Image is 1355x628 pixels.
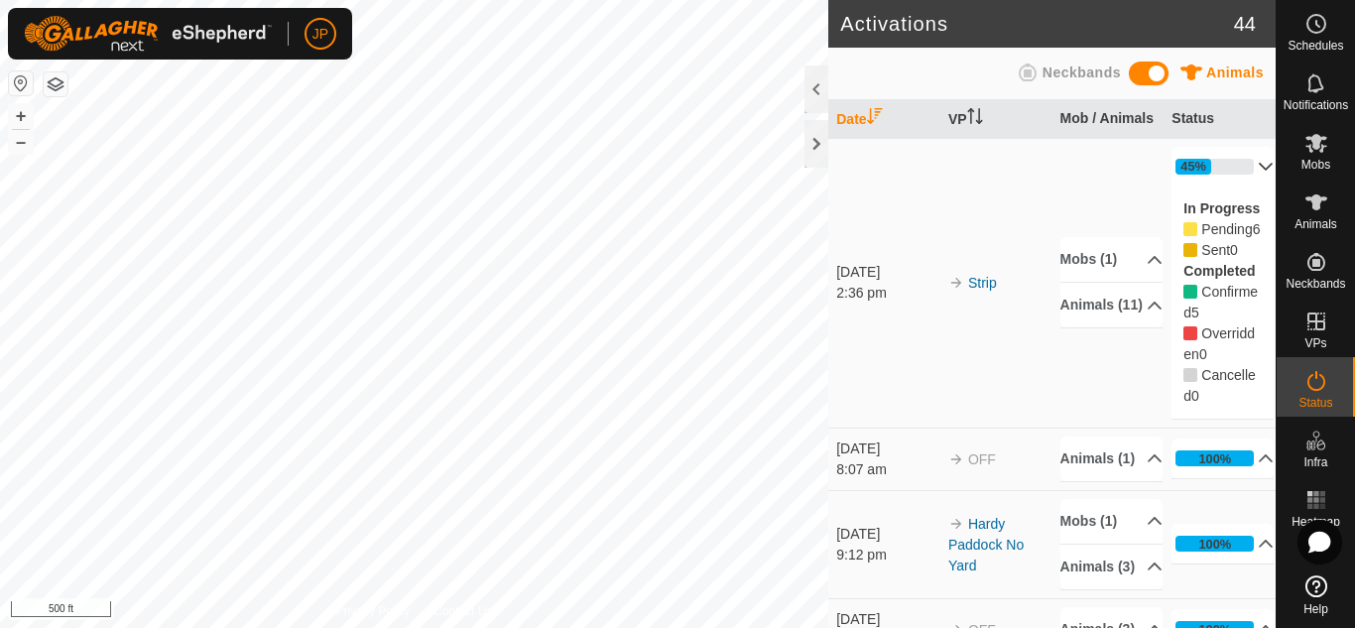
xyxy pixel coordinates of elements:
[1060,499,1163,544] p-accordion-header: Mobs (1)
[1253,221,1261,237] span: Pending
[1292,516,1340,528] span: Heatmap
[1206,64,1264,80] span: Animals
[836,545,938,565] div: 9:12 pm
[836,524,938,545] div: [DATE]
[948,451,964,467] img: arrow
[9,130,33,154] button: –
[836,283,938,304] div: 2:36 pm
[1303,603,1328,615] span: Help
[1183,326,1197,340] i: 0 Overridden
[1191,305,1199,320] span: Confirmed
[1164,100,1276,139] th: Status
[1201,221,1252,237] span: Pending
[1288,40,1343,52] span: Schedules
[1301,159,1330,171] span: Mobs
[336,602,411,620] a: Privacy Policy
[44,72,67,96] button: Map Layers
[1230,242,1238,258] span: Sent
[836,459,938,480] div: 8:07 am
[1060,237,1163,282] p-accordion-header: Mobs (1)
[1060,283,1163,327] p-accordion-header: Animals (11)
[948,275,964,291] img: arrow
[948,516,964,532] img: arrow
[1201,242,1230,258] span: Pending
[1183,243,1197,257] i: 0 Sent
[1171,524,1274,564] p-accordion-header: 100%
[967,111,983,127] p-sorticon: Activate to sort
[1277,567,1355,623] a: Help
[1060,437,1163,481] p-accordion-header: Animals (1)
[1183,285,1197,299] i: 5 Confirmed 76793, 76798, 77770, 51242, 77771,
[840,12,1234,36] h2: Activations
[1303,456,1327,468] span: Infra
[1183,284,1258,320] span: Confirmed
[1180,157,1206,176] div: 45%
[1060,545,1163,589] p-accordion-header: Animals (3)
[968,275,997,291] a: Strip
[1043,64,1121,80] span: Neckbands
[836,439,938,459] div: [DATE]
[828,100,940,139] th: Date
[836,262,938,283] div: [DATE]
[1294,218,1337,230] span: Animals
[1171,439,1274,478] p-accordion-header: 100%
[312,24,328,45] span: JP
[948,516,1024,573] a: Hardy Paddock No Yard
[1199,346,1207,362] span: Overridden
[940,100,1052,139] th: VP
[1052,100,1165,139] th: Mob / Animals
[1175,536,1254,552] div: 100%
[867,111,883,127] p-sorticon: Activate to sort
[9,71,33,95] button: Reset Map
[1171,147,1274,187] p-accordion-header: 45%
[1175,159,1254,175] div: 45%
[24,16,272,52] img: Gallagher Logo
[1183,263,1255,279] label: Completed
[1183,222,1197,236] i: 6 Pending 76800, 76799, 76795, 76797, 76796, 76794,
[1183,368,1197,382] i: 0 Cancelled
[1198,535,1231,554] div: 100%
[1304,337,1326,349] span: VPs
[1183,200,1260,216] label: In Progress
[1183,367,1255,404] span: Cancelled
[1198,449,1231,468] div: 100%
[1234,9,1256,39] span: 44
[1183,325,1255,362] span: Overridden
[1175,450,1254,466] div: 100%
[1286,278,1345,290] span: Neckbands
[968,451,996,467] span: OFF
[1298,397,1332,409] span: Status
[9,104,33,128] button: +
[1191,388,1199,404] span: Cancelled
[1284,99,1348,111] span: Notifications
[1171,187,1274,419] p-accordion-content: 45%
[433,602,492,620] a: Contact Us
